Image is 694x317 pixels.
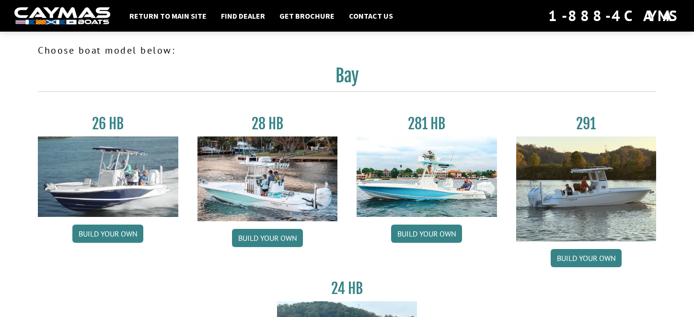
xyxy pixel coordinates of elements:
[38,43,656,57] p: Choose boat model below:
[232,229,303,247] a: Build your own
[216,10,270,22] a: Find Dealer
[277,280,417,297] h3: 24 HB
[548,5,680,26] div: 1-888-4CAYMAS
[14,7,110,25] img: white-logo-c9c8dbefe5ff5ceceb0f0178aa75bf4bb51f6bca0971e226c86eb53dfe498488.png
[38,115,178,133] h3: 26 HB
[516,136,657,241] img: 291_Thumbnail.jpg
[391,225,462,243] a: Build your own
[197,136,338,221] img: 28_hb_thumbnail_for_caymas_connect.jpg
[72,225,143,243] a: Build your own
[38,65,656,92] h2: Bay
[197,115,338,133] h3: 28 HB
[551,249,622,267] a: Build your own
[344,10,398,22] a: Contact Us
[275,10,339,22] a: Get Brochure
[357,115,497,133] h3: 281 HB
[125,10,211,22] a: Return to main site
[38,136,178,217] img: 26_new_photo_resized.jpg
[516,115,657,133] h3: 291
[357,136,497,217] img: 28-hb-twin.jpg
